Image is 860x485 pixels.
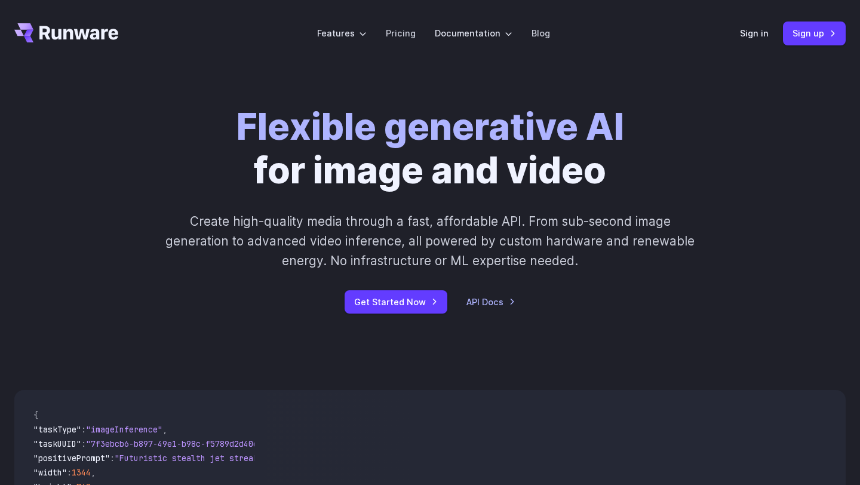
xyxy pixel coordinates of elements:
span: "positivePrompt" [33,453,110,463]
a: Pricing [386,26,416,40]
a: API Docs [466,295,515,309]
span: "imageInference" [86,424,162,435]
span: { [33,410,38,420]
span: "taskUUID" [33,438,81,449]
span: "7f3ebcb6-b897-49e1-b98c-f5789d2d40d7" [86,438,268,449]
label: Documentation [435,26,512,40]
a: Get Started Now [345,290,447,314]
span: "Futuristic stealth jet streaking through a neon-lit cityscape with glowing purple exhaust" [115,453,549,463]
span: , [162,424,167,435]
a: Blog [532,26,550,40]
label: Features [317,26,367,40]
h1: for image and video [236,105,624,192]
span: "taskType" [33,424,81,435]
span: : [81,438,86,449]
span: 1344 [72,467,91,478]
span: : [81,424,86,435]
span: : [67,467,72,478]
a: Sign up [783,22,846,45]
span: "width" [33,467,67,478]
span: : [110,453,115,463]
a: Sign in [740,26,769,40]
a: Go to / [14,23,118,42]
p: Create high-quality media through a fast, affordable API. From sub-second image generation to adv... [164,211,696,271]
strong: Flexible generative AI [236,105,624,149]
span: , [91,467,96,478]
